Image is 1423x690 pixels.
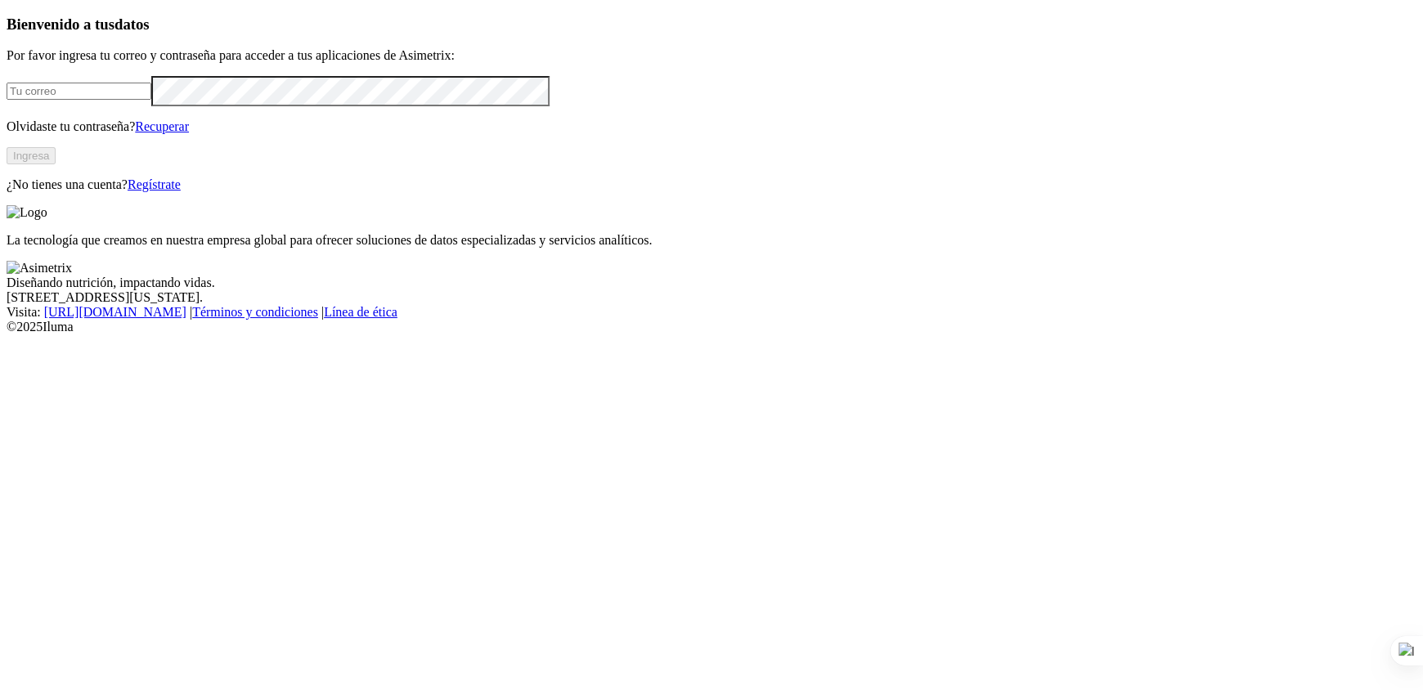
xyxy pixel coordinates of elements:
p: Olvidaste tu contraseña? [7,119,1416,134]
p: La tecnología que creamos en nuestra empresa global para ofrecer soluciones de datos especializad... [7,233,1416,248]
p: ¿No tienes una cuenta? [7,177,1416,192]
a: Regístrate [128,177,181,191]
input: Tu correo [7,83,151,100]
p: Por favor ingresa tu correo y contraseña para acceder a tus aplicaciones de Asimetrix: [7,48,1416,63]
a: Términos y condiciones [192,305,318,319]
a: [URL][DOMAIN_NAME] [44,305,186,319]
a: Línea de ética [324,305,397,319]
div: [STREET_ADDRESS][US_STATE]. [7,290,1416,305]
div: © 2025 Iluma [7,320,1416,334]
span: datos [114,16,150,33]
img: Logo [7,205,47,220]
div: Visita : | | [7,305,1416,320]
div: Diseñando nutrición, impactando vidas. [7,276,1416,290]
button: Ingresa [7,147,56,164]
a: Recuperar [135,119,189,133]
h3: Bienvenido a tus [7,16,1416,34]
img: Asimetrix [7,261,72,276]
